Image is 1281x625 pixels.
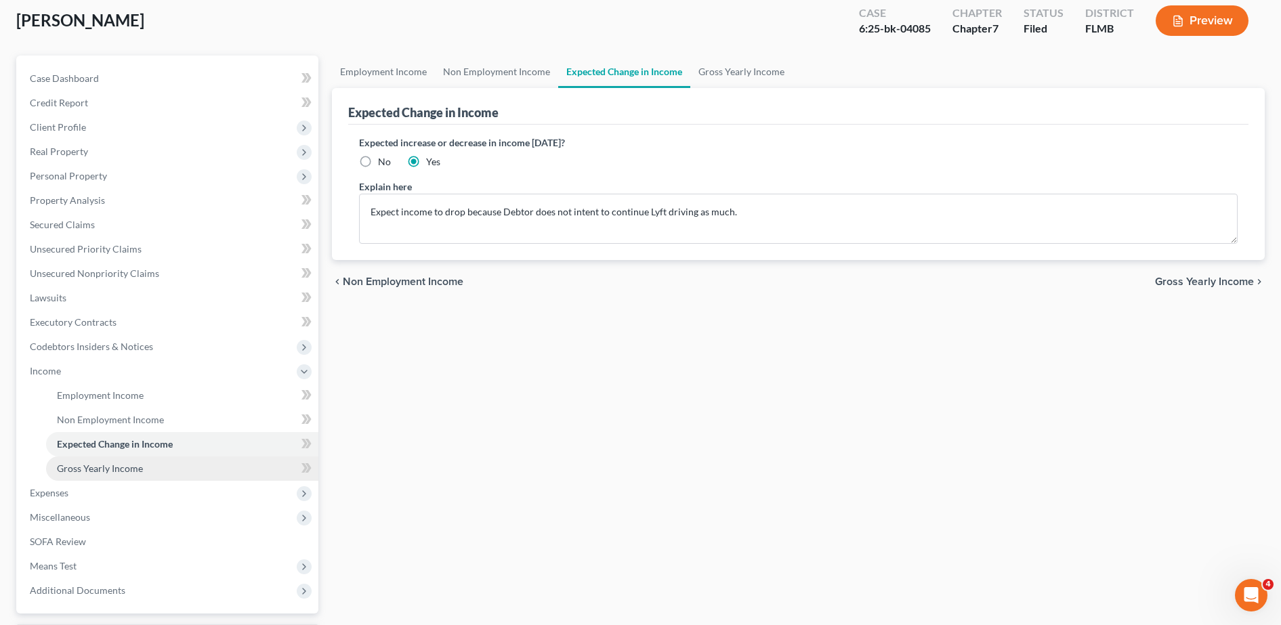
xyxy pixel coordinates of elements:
span: Employment Income [57,389,144,401]
a: Unsecured Nonpriority Claims [19,261,318,286]
i: chevron_left [332,276,343,287]
span: Codebtors Insiders & Notices [30,341,153,352]
span: Executory Contracts [30,316,117,328]
button: Gross Yearly Income chevron_right [1155,276,1265,287]
a: Unsecured Priority Claims [19,237,318,261]
a: Gross Yearly Income [46,456,318,481]
div: Status [1024,5,1064,21]
a: Employment Income [46,383,318,408]
span: Additional Documents [30,584,125,596]
span: SOFA Review [30,536,86,547]
a: Credit Report [19,91,318,115]
span: Non Employment Income [57,414,164,425]
button: chevron_left Non Employment Income [332,276,463,287]
a: Executory Contracts [19,310,318,335]
label: Explain here [359,179,412,194]
span: Expenses [30,487,68,498]
span: Case Dashboard [30,72,99,84]
span: Unsecured Nonpriority Claims [30,267,159,279]
span: Gross Yearly Income [57,462,143,474]
div: 6:25-bk-04085 [859,21,931,37]
a: Non Employment Income [46,408,318,432]
iframe: Intercom live chat [1235,579,1267,611]
label: Expected increase or decrease in income [DATE]? [359,135,1238,150]
a: Non Employment Income [435,56,558,88]
a: Property Analysis [19,188,318,213]
span: Means Test [30,560,77,572]
a: SOFA Review [19,530,318,554]
a: Secured Claims [19,213,318,237]
div: Filed [1024,21,1064,37]
div: FLMB [1085,21,1134,37]
span: Miscellaneous [30,511,90,523]
div: Expected Change in Income [348,104,499,121]
span: No [378,156,391,167]
i: chevron_right [1254,276,1265,287]
span: Secured Claims [30,219,95,230]
span: 7 [992,22,999,35]
div: Chapter [952,21,1002,37]
span: 4 [1263,579,1274,590]
a: Gross Yearly Income [690,56,793,88]
span: Gross Yearly Income [1155,276,1254,287]
span: Expected Change in Income [57,438,173,450]
span: Property Analysis [30,194,105,206]
span: Client Profile [30,121,86,133]
span: [PERSON_NAME] [16,10,144,30]
span: Unsecured Priority Claims [30,243,142,255]
span: Income [30,365,61,376]
a: Case Dashboard [19,66,318,91]
a: Lawsuits [19,286,318,310]
span: Yes [426,156,440,167]
button: Preview [1156,5,1248,36]
span: Credit Report [30,97,88,108]
div: Case [859,5,931,21]
a: Employment Income [332,56,435,88]
span: Non Employment Income [343,276,463,287]
div: District [1085,5,1134,21]
span: Personal Property [30,170,107,181]
span: Lawsuits [30,292,66,303]
a: Expected Change in Income [558,56,690,88]
a: Expected Change in Income [46,432,318,456]
div: Chapter [952,5,1002,21]
span: Real Property [30,146,88,157]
